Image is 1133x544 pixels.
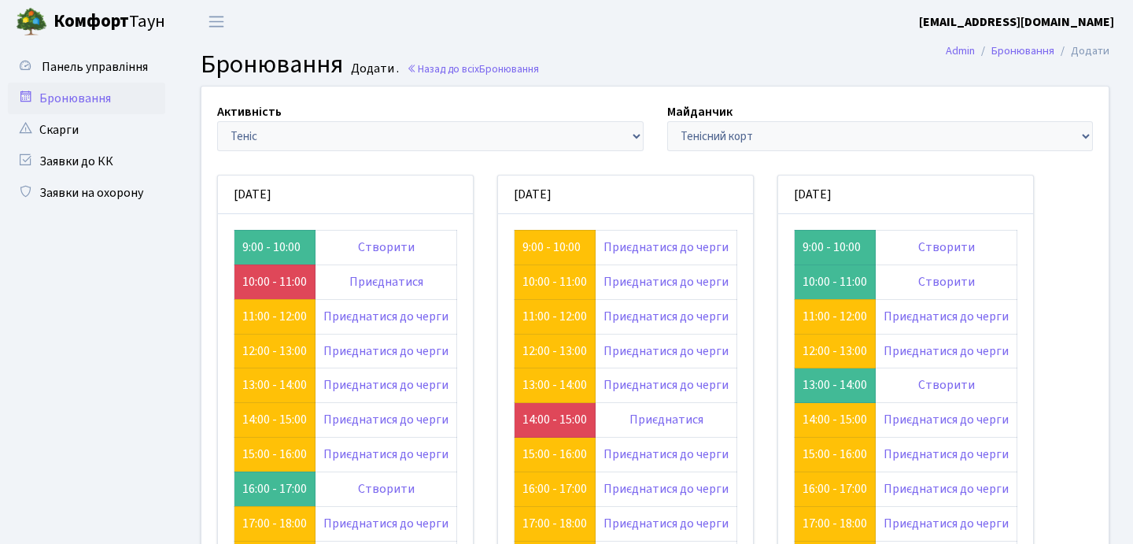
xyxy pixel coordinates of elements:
[323,411,448,428] a: Приєднатися до черги
[884,480,1009,498] a: Приєднатися до черги
[201,46,343,83] span: Бронювання
[1054,43,1109,60] li: Додати
[8,83,165,114] a: Бронювання
[803,480,867,498] a: 16:00 - 17:00
[323,342,448,360] a: Приєднатися до черги
[42,58,148,76] span: Панель управління
[918,239,975,256] a: Створити
[242,342,307,360] a: 12:00 - 13:00
[778,176,1033,214] div: [DATE]
[603,308,729,325] a: Приєднатися до черги
[323,446,448,463] a: Приєднатися до черги
[348,61,399,76] small: Додати .
[603,239,729,256] a: Приєднатися до черги
[522,480,587,498] a: 16:00 - 17:00
[8,177,165,209] a: Заявки на охорону
[803,411,867,428] a: 14:00 - 15:00
[603,480,729,498] a: Приєднатися до черги
[922,35,1133,68] nav: breadcrumb
[603,342,729,360] a: Приєднатися до черги
[197,9,236,35] button: Переключити навігацію
[795,230,876,265] td: 9:00 - 10:00
[323,376,448,394] a: Приєднатися до черги
[358,480,415,498] a: Створити
[242,273,307,291] a: 10:00 - 11:00
[667,102,733,121] label: Майданчик
[522,342,587,360] a: 12:00 - 13:00
[498,176,753,214] div: [DATE]
[54,9,129,34] b: Комфорт
[603,273,729,291] a: Приєднатися до черги
[991,43,1054,59] a: Бронювання
[803,342,867,360] a: 12:00 - 13:00
[479,61,539,76] span: Бронювання
[218,176,473,214] div: [DATE]
[884,446,1009,463] a: Приєднатися до черги
[803,446,867,463] a: 15:00 - 16:00
[242,446,307,463] a: 15:00 - 16:00
[242,515,307,532] a: 17:00 - 18:00
[522,239,581,256] a: 9:00 - 10:00
[8,51,165,83] a: Панель управління
[8,114,165,146] a: Скарги
[522,411,587,428] a: 14:00 - 15:00
[407,61,539,76] a: Назад до всіхБронювання
[629,411,703,428] a: Приєднатися
[919,13,1114,31] a: [EMAIL_ADDRESS][DOMAIN_NAME]
[234,472,316,506] td: 16:00 - 17:00
[522,446,587,463] a: 15:00 - 16:00
[522,376,587,394] a: 13:00 - 14:00
[323,308,448,325] a: Приєднатися до черги
[795,265,876,299] td: 10:00 - 11:00
[603,446,729,463] a: Приєднатися до черги
[54,9,165,35] span: Таун
[884,515,1009,532] a: Приєднатися до черги
[522,515,587,532] a: 17:00 - 18:00
[8,146,165,177] a: Заявки до КК
[884,411,1009,428] a: Приєднатися до черги
[242,411,307,428] a: 14:00 - 15:00
[522,273,587,291] a: 10:00 - 11:00
[803,515,867,532] a: 17:00 - 18:00
[16,6,47,38] img: logo.png
[603,376,729,394] a: Приєднатися до черги
[217,102,282,121] label: Активність
[803,308,867,325] a: 11:00 - 12:00
[946,43,975,59] a: Admin
[323,515,448,532] a: Приєднатися до черги
[522,308,587,325] a: 11:00 - 12:00
[349,273,423,291] a: Приєднатися
[603,515,729,532] a: Приєднатися до черги
[358,239,415,256] a: Створити
[795,368,876,403] td: 13:00 - 14:00
[234,230,316,265] td: 9:00 - 10:00
[884,342,1009,360] a: Приєднатися до черги
[918,376,975,394] a: Створити
[242,376,307,394] a: 13:00 - 14:00
[918,273,975,291] a: Створити
[242,308,307,325] a: 11:00 - 12:00
[884,308,1009,325] a: Приєднатися до черги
